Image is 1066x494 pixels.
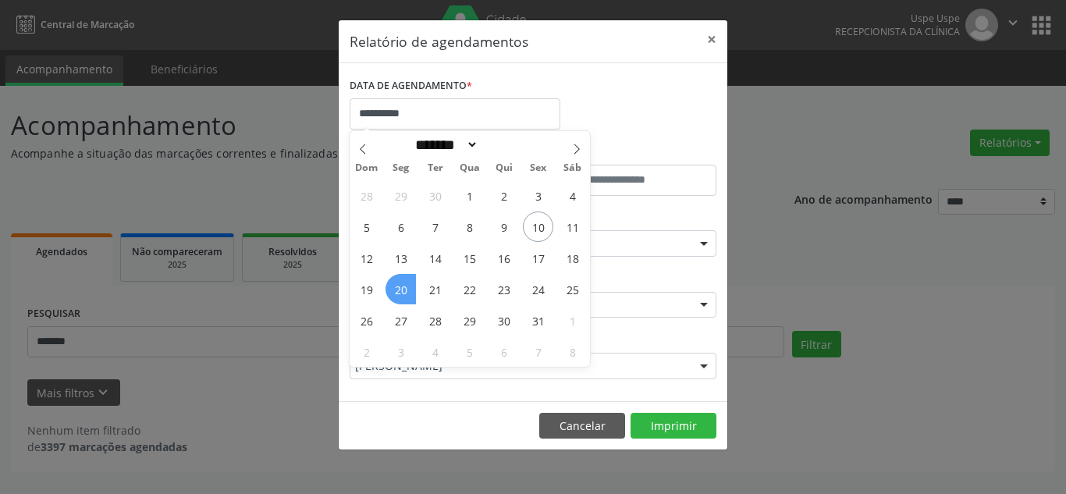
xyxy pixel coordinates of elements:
span: Qua [453,163,487,173]
span: Novembro 3, 2025 [386,336,416,367]
span: Setembro 29, 2025 [386,180,416,211]
span: Qui [487,163,521,173]
span: Setembro 28, 2025 [351,180,382,211]
button: Close [696,20,727,59]
span: Outubro 27, 2025 [386,305,416,336]
input: Year [478,137,530,153]
span: Outubro 11, 2025 [557,211,588,242]
span: Novembro 8, 2025 [557,336,588,367]
span: Outubro 12, 2025 [351,243,382,273]
span: Novembro 6, 2025 [489,336,519,367]
span: Ter [418,163,453,173]
span: Outubro 30, 2025 [489,305,519,336]
span: Outubro 21, 2025 [420,274,450,304]
span: Novembro 2, 2025 [351,336,382,367]
span: Outubro 10, 2025 [523,211,553,242]
button: Imprimir [631,413,716,439]
span: Outubro 15, 2025 [454,243,485,273]
span: Novembro 1, 2025 [557,305,588,336]
span: Novembro 4, 2025 [420,336,450,367]
button: Cancelar [539,413,625,439]
label: DATA DE AGENDAMENTO [350,74,472,98]
span: Outubro 19, 2025 [351,274,382,304]
span: Outubro 23, 2025 [489,274,519,304]
span: Outubro 2, 2025 [489,180,519,211]
span: Outubro 29, 2025 [454,305,485,336]
span: Outubro 8, 2025 [454,211,485,242]
span: Dom [350,163,384,173]
span: Outubro 3, 2025 [523,180,553,211]
span: Outubro 22, 2025 [454,274,485,304]
span: Seg [384,163,418,173]
span: Outubro 26, 2025 [351,305,382,336]
span: Outubro 24, 2025 [523,274,553,304]
h5: Relatório de agendamentos [350,31,528,52]
span: Outubro 4, 2025 [557,180,588,211]
span: Sáb [556,163,590,173]
span: Outubro 18, 2025 [557,243,588,273]
span: Outubro 28, 2025 [420,305,450,336]
span: Outubro 7, 2025 [420,211,450,242]
label: ATÉ [537,140,716,165]
span: Novembro 7, 2025 [523,336,553,367]
span: Sex [521,163,556,173]
span: Outubro 16, 2025 [489,243,519,273]
span: Outubro 14, 2025 [420,243,450,273]
span: Outubro 9, 2025 [489,211,519,242]
span: Outubro 17, 2025 [523,243,553,273]
span: Outubro 1, 2025 [454,180,485,211]
span: Outubro 6, 2025 [386,211,416,242]
span: Outubro 20, 2025 [386,274,416,304]
select: Month [410,137,478,153]
span: Outubro 5, 2025 [351,211,382,242]
span: Setembro 30, 2025 [420,180,450,211]
span: Outubro 13, 2025 [386,243,416,273]
span: Outubro 31, 2025 [523,305,553,336]
span: Outubro 25, 2025 [557,274,588,304]
span: Novembro 5, 2025 [454,336,485,367]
